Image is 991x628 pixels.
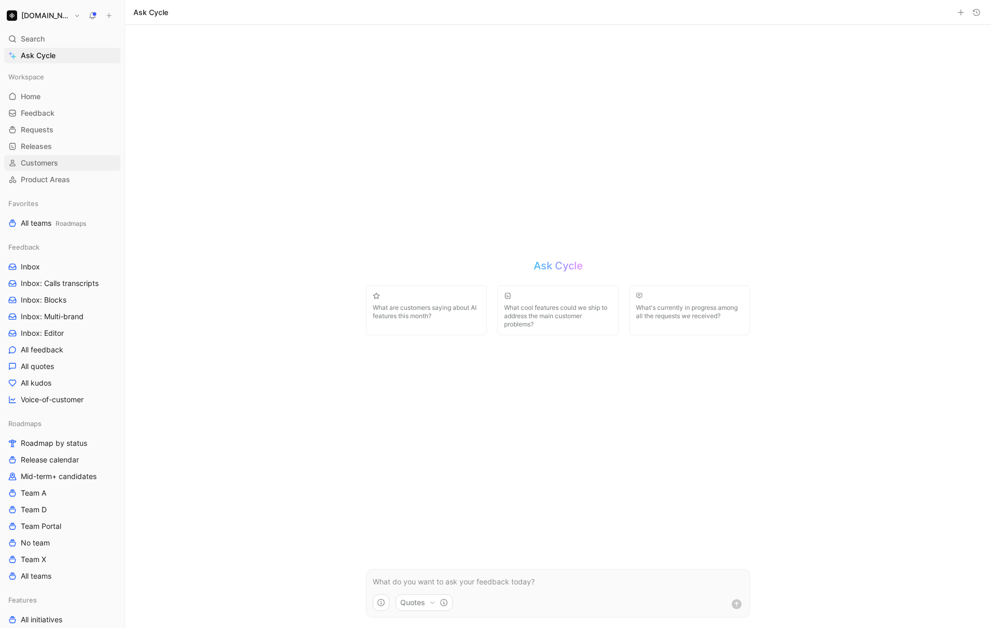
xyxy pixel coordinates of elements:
[21,438,87,448] span: Roadmap by status
[4,568,120,584] a: All teams
[4,359,120,374] a: All quotes
[21,394,84,405] span: Voice-of-customer
[4,122,120,138] a: Requests
[4,502,120,517] a: Team D
[4,292,120,308] a: Inbox: Blocks
[4,612,120,627] a: All initiatives
[4,416,120,431] div: Roadmaps
[21,488,46,498] span: Team A
[8,72,44,82] span: Workspace
[133,7,168,18] h1: Ask Cycle
[4,535,120,551] a: No team
[636,304,743,320] span: What's currently in progress among all the requests we received?
[366,285,487,335] button: What are customers saying about AI features this month?
[21,218,86,229] span: All teams
[4,31,120,47] div: Search
[21,11,70,20] h1: [DOMAIN_NAME]
[21,504,47,515] span: Team D
[21,455,79,465] span: Release calendar
[21,571,51,581] span: All teams
[4,239,120,407] div: FeedbackInboxInbox: Calls transcriptsInbox: BlocksInbox: Multi-brandInbox: EditorAll feedbackAll ...
[4,592,120,608] div: Features
[21,174,70,185] span: Product Areas
[21,262,40,272] span: Inbox
[21,345,63,355] span: All feedback
[21,33,45,45] span: Search
[4,196,120,211] div: Favorites
[4,309,120,324] a: Inbox: Multi-brand
[4,155,120,171] a: Customers
[21,554,46,565] span: Team X
[373,304,480,320] span: What are customers saying about AI features this month?
[8,418,42,429] span: Roadmaps
[534,258,583,273] h2: Ask Cycle
[21,91,40,102] span: Home
[4,342,120,358] a: All feedback
[21,378,51,388] span: All kudos
[4,485,120,501] a: Team A
[8,198,38,209] span: Favorites
[4,172,120,187] a: Product Areas
[4,416,120,584] div: RoadmapsRoadmap by statusRelease calendarMid-term+ candidatesTeam ATeam DTeam PortalNo teamTeam X...
[4,259,120,275] a: Inbox
[4,375,120,391] a: All kudos
[21,108,55,118] span: Feedback
[8,242,39,252] span: Feedback
[4,392,120,407] a: Voice-of-customer
[21,328,64,338] span: Inbox: Editor
[21,49,56,62] span: Ask Cycle
[4,89,120,104] a: Home
[504,304,612,329] span: What cool features could we ship to address the main customer problems?
[7,10,17,21] img: Supernova.io
[4,139,120,154] a: Releases
[4,105,120,121] a: Feedback
[4,469,120,484] a: Mid-term+ candidates
[629,285,750,335] button: What's currently in progress among all the requests we received?
[396,594,453,611] button: Quotes
[21,361,54,372] span: All quotes
[497,285,618,335] button: What cool features could we ship to address the main customer problems?
[21,295,66,305] span: Inbox: Blocks
[21,521,61,531] span: Team Portal
[56,220,86,227] span: Roadmaps
[21,311,84,322] span: Inbox: Multi-brand
[4,239,120,255] div: Feedback
[4,325,120,341] a: Inbox: Editor
[4,435,120,451] a: Roadmap by status
[4,48,120,63] a: Ask Cycle
[21,538,50,548] span: No team
[4,8,83,23] button: Supernova.io[DOMAIN_NAME]
[4,215,120,231] a: All teamsRoadmaps
[21,278,99,289] span: Inbox: Calls transcripts
[4,552,120,567] a: Team X
[4,276,120,291] a: Inbox: Calls transcripts
[8,595,37,605] span: Features
[21,615,62,625] span: All initiatives
[21,141,52,152] span: Releases
[21,471,97,482] span: Mid-term+ candidates
[4,518,120,534] a: Team Portal
[21,158,58,168] span: Customers
[21,125,53,135] span: Requests
[4,69,120,85] div: Workspace
[4,452,120,468] a: Release calendar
